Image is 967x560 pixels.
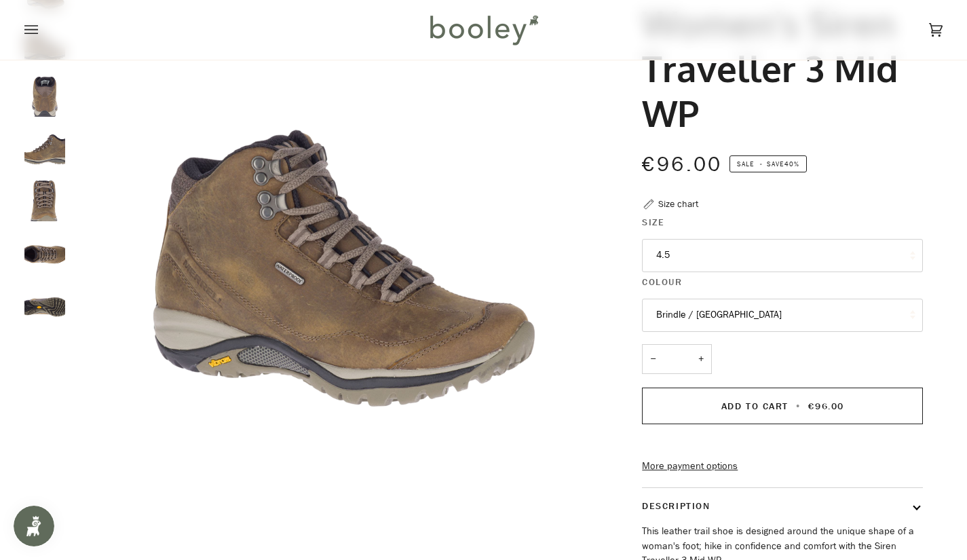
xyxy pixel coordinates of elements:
[756,159,767,169] em: •
[642,344,664,375] button: −
[424,10,543,50] img: Booley
[642,459,923,474] a: More payment options
[642,299,923,332] button: Brindle / [GEOGRAPHIC_DATA]
[24,284,65,325] img: Merrell Women's Siren Traveller 3 Mid WP Brindle / Boulder - Booley Galway
[729,155,807,173] span: Save
[808,400,843,413] span: €96.00
[642,488,923,524] button: Description
[690,344,712,375] button: +
[642,388,923,424] button: Add to Cart • €96.00
[642,1,913,135] h1: Women's Siren Traveller 3 Mid WP
[737,159,754,169] span: Sale
[721,400,789,413] span: Add to Cart
[792,400,805,413] span: •
[14,506,54,546] iframe: Button to open loyalty program pop-up
[24,76,65,117] img: Merrell Women's Siren Traveller 3 Mid WP Brindle / Boulder - Booley Galway
[24,232,65,273] img: Merrell Women's Siren Traveller 3 Mid WP Brindle / Boulder - Booley Galway
[784,159,799,169] span: 40%
[24,181,65,221] img: Merrell Women's Siren Traveller 3 Mid WP Brindle / Boulder - Booley Galway
[24,128,65,169] img: Merrell Women's Siren Traveller 3 Mid WP Brindle / Boulder - Booley Galway
[642,275,682,289] span: Colour
[642,215,664,229] span: Size
[642,239,923,272] button: 4.5
[658,197,698,211] div: Size chart
[642,344,712,375] input: Quantity
[642,151,722,179] span: €96.00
